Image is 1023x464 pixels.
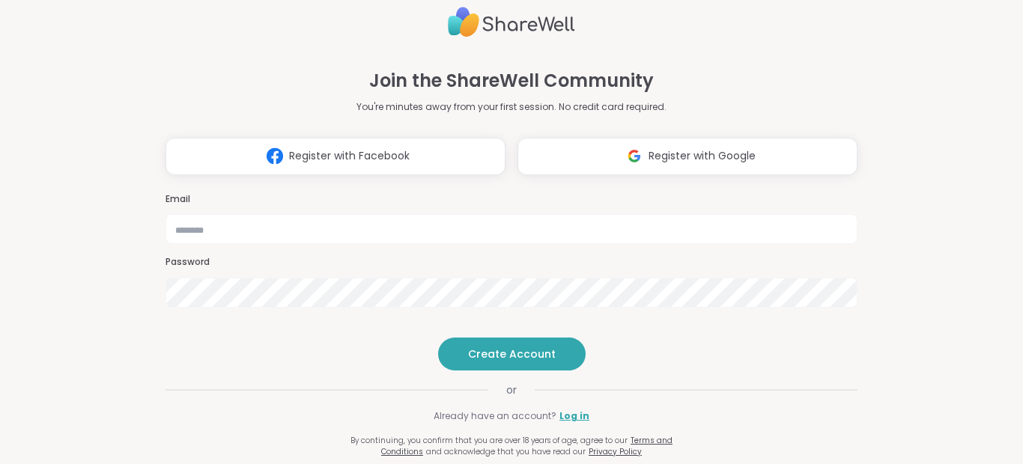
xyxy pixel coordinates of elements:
[468,347,556,361] span: Create Account
[448,1,575,43] img: ShareWell Logo
[369,67,654,94] h1: Join the ShareWell Community
[261,142,289,170] img: ShareWell Logomark
[488,382,535,397] span: or
[589,446,642,457] a: Privacy Policy
[356,100,667,114] p: You're minutes away from your first session. No credit card required.
[166,138,506,175] button: Register with Facebook
[426,446,586,457] span: and acknowledge that you have read our
[620,142,649,170] img: ShareWell Logomark
[517,138,857,175] button: Register with Google
[649,148,756,164] span: Register with Google
[434,409,556,423] span: Already have an account?
[350,435,628,446] span: By continuing, you confirm that you are over 18 years of age, agree to our
[289,148,410,164] span: Register with Facebook
[559,409,589,423] a: Log in
[166,256,857,269] h3: Password
[381,435,673,457] a: Terms and Conditions
[438,338,586,370] button: Create Account
[166,193,857,206] h3: Email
